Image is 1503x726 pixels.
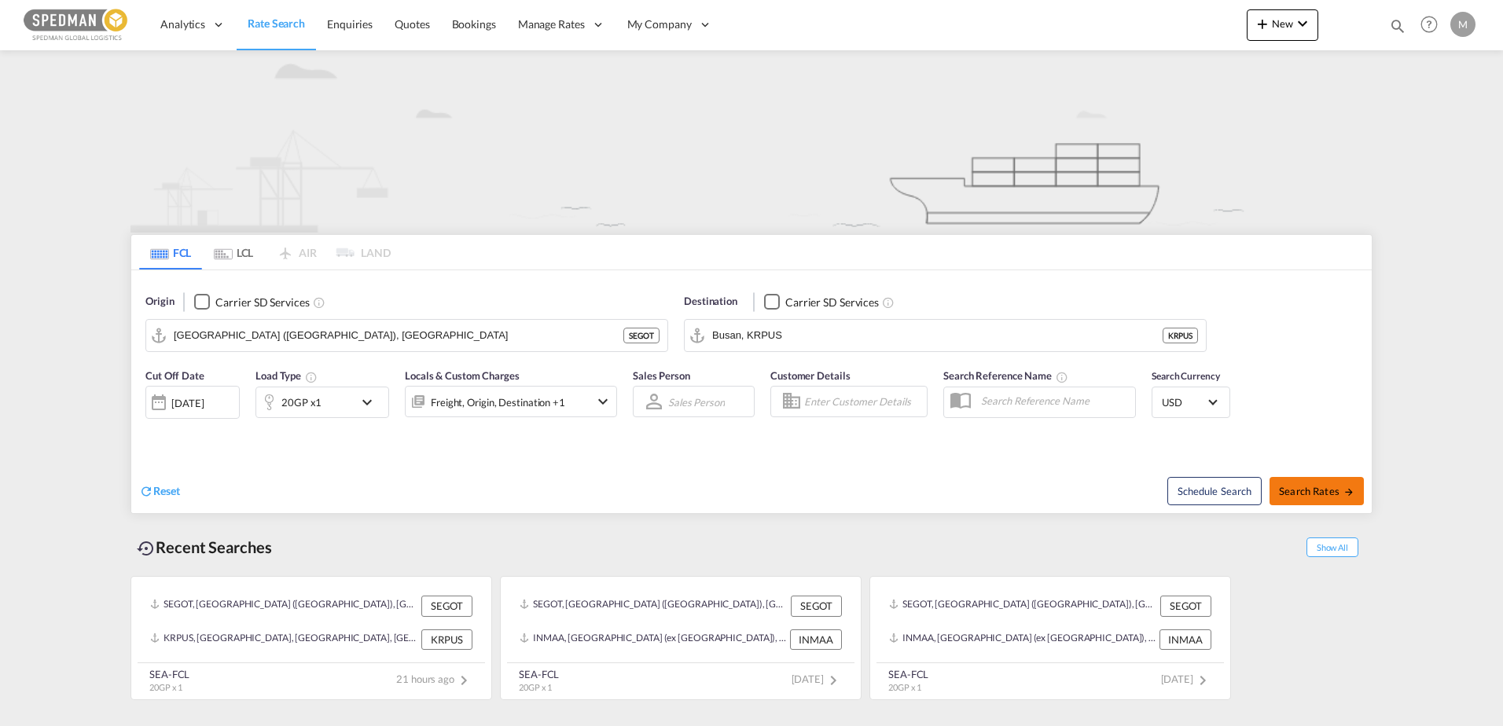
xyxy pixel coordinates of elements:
[1416,11,1450,39] div: Help
[1161,673,1212,685] span: [DATE]
[785,295,879,310] div: Carrier SD Services
[421,596,472,616] div: SEGOT
[770,369,850,382] span: Customer Details
[792,673,843,685] span: [DATE]
[889,629,1156,650] div: INMAA, Chennai (ex Madras), India, Indian Subcontinent, Asia Pacific
[139,235,391,269] md-pagination-wrapper: Use the left and right arrow keys to navigate between tabs
[623,328,660,343] div: SEGOT
[520,596,787,616] div: SEGOT, Gothenburg (Goteborg), Sweden, Northern Europe, Europe
[519,682,552,692] span: 20GP x 1
[130,530,278,565] div: Recent Searches
[1416,11,1442,38] span: Help
[137,539,156,558] md-icon: icon-backup-restore
[146,320,667,351] md-input-container: Gothenburg (Goteborg), SEGOT
[888,667,928,681] div: SEA-FCL
[145,369,204,382] span: Cut Off Date
[431,391,565,413] div: Freight Origin Destination Factory Stuffing
[454,671,473,690] md-icon: icon-chevron-right
[139,483,180,500] div: icon-refreshReset
[1247,9,1318,41] button: icon-plus 400-fgNewicon-chevron-down
[215,295,309,310] div: Carrier SD Services
[149,682,182,692] span: 20GP x 1
[1389,17,1406,41] div: icon-magnify
[396,673,473,685] span: 21 hours ago
[518,16,585,32] span: Manage Rates
[888,682,921,692] span: 20GP x 1
[1450,12,1475,37] div: M
[327,17,373,31] span: Enquiries
[764,294,879,310] md-checkbox: Checkbox No Ink
[149,667,189,681] div: SEA-FCL
[1193,671,1212,690] md-icon: icon-chevron-right
[889,596,1156,616] div: SEGOT, Gothenburg (Goteborg), Sweden, Northern Europe, Europe
[1160,390,1222,413] md-select: Select Currency: $ USDUnited States Dollar
[145,294,174,310] span: Origin
[421,629,472,650] div: KRPUS
[174,324,623,347] input: Search by Port
[973,389,1135,412] input: Search Reference Name
[145,417,157,438] md-datepicker: Select
[804,390,922,413] input: Enter Customer Details
[1270,477,1364,505] button: Search Ratesicon-arrow-right
[1152,370,1220,382] span: Search Currency
[153,484,180,497] span: Reset
[248,16,305,30] span: Rate Search
[869,576,1231,700] recent-search-card: SEGOT, [GEOGRAPHIC_DATA] ([GEOGRAPHIC_DATA]), [GEOGRAPHIC_DATA], [GEOGRAPHIC_DATA], [GEOGRAPHIC_D...
[633,369,690,382] span: Sales Person
[791,596,842,616] div: SEGOT
[145,386,240,419] div: [DATE]
[684,294,737,310] span: Destination
[882,296,895,309] md-icon: Unchecked: Search for CY (Container Yard) services for all selected carriers.Checked : Search for...
[255,369,318,382] span: Load Type
[824,671,843,690] md-icon: icon-chevron-right
[1163,328,1198,343] div: KRPUS
[712,324,1163,347] input: Search by Port
[358,393,384,412] md-icon: icon-chevron-down
[1389,17,1406,35] md-icon: icon-magnify
[943,369,1068,382] span: Search Reference Name
[171,396,204,410] div: [DATE]
[1306,537,1358,557] span: Show All
[1253,17,1312,30] span: New
[313,296,325,309] md-icon: Unchecked: Search for CY (Container Yard) services for all selected carriers.Checked : Search for...
[593,392,612,411] md-icon: icon-chevron-down
[405,386,617,417] div: Freight Origin Destination Factory Stuffingicon-chevron-down
[130,576,492,700] recent-search-card: SEGOT, [GEOGRAPHIC_DATA] ([GEOGRAPHIC_DATA]), [GEOGRAPHIC_DATA], [GEOGRAPHIC_DATA], [GEOGRAPHIC_D...
[1279,485,1354,497] span: Search Rates
[194,294,309,310] md-checkbox: Checkbox No Ink
[1159,629,1211,650] div: INMAA
[1160,596,1211,616] div: SEGOT
[500,576,862,700] recent-search-card: SEGOT, [GEOGRAPHIC_DATA] ([GEOGRAPHIC_DATA]), [GEOGRAPHIC_DATA], [GEOGRAPHIC_DATA], [GEOGRAPHIC_D...
[1293,14,1312,33] md-icon: icon-chevron-down
[1167,477,1262,505] button: Note: By default Schedule search will only considerorigin ports, destination ports and cut off da...
[281,391,322,413] div: 20GP x1
[519,667,559,681] div: SEA-FCL
[139,235,202,269] md-tab-item: FCL
[685,320,1206,351] md-input-container: Busan, KRPUS
[202,235,265,269] md-tab-item: LCL
[255,387,389,418] div: 20GP x1icon-chevron-down
[405,369,520,382] span: Locals & Custom Charges
[1343,486,1354,497] md-icon: icon-arrow-right
[452,17,496,31] span: Bookings
[305,371,318,383] md-icon: Select multiple loads to view rates
[520,629,786,650] div: INMAA, Chennai (ex Madras), India, Indian Subcontinent, Asia Pacific
[131,270,1372,513] div: Origin Checkbox No InkUnchecked: Search for CY (Container Yard) services for all selected carrier...
[139,484,153,498] md-icon: icon-refresh
[24,7,130,42] img: c12ca350ff1b11efb6b291369744d907.png
[395,17,429,31] span: Quotes
[130,50,1373,233] img: new-FCL.png
[150,629,417,650] div: KRPUS, Busan, Korea, Republic of, Greater China & Far East Asia, Asia Pacific
[667,390,726,413] md-select: Sales Person
[1056,371,1068,383] md-icon: Your search will be saved by the below given name
[1253,14,1272,33] md-icon: icon-plus 400-fg
[1162,395,1206,409] span: USD
[160,16,205,32] span: Analytics
[790,629,842,650] div: INMAA
[150,596,417,616] div: SEGOT, Gothenburg (Goteborg), Sweden, Northern Europe, Europe
[627,16,692,32] span: My Company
